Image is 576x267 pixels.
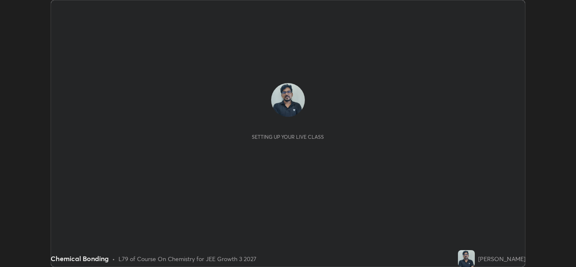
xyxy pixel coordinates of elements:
[252,134,324,140] div: Setting up your live class
[51,254,109,264] div: Chemical Bonding
[271,83,305,117] img: c438d33b5f8f45deb8631a47d5d110ef.jpg
[458,250,475,267] img: c438d33b5f8f45deb8631a47d5d110ef.jpg
[478,254,525,263] div: [PERSON_NAME]
[118,254,256,263] div: L79 of Course On Chemistry for JEE Growth 3 2027
[112,254,115,263] div: •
